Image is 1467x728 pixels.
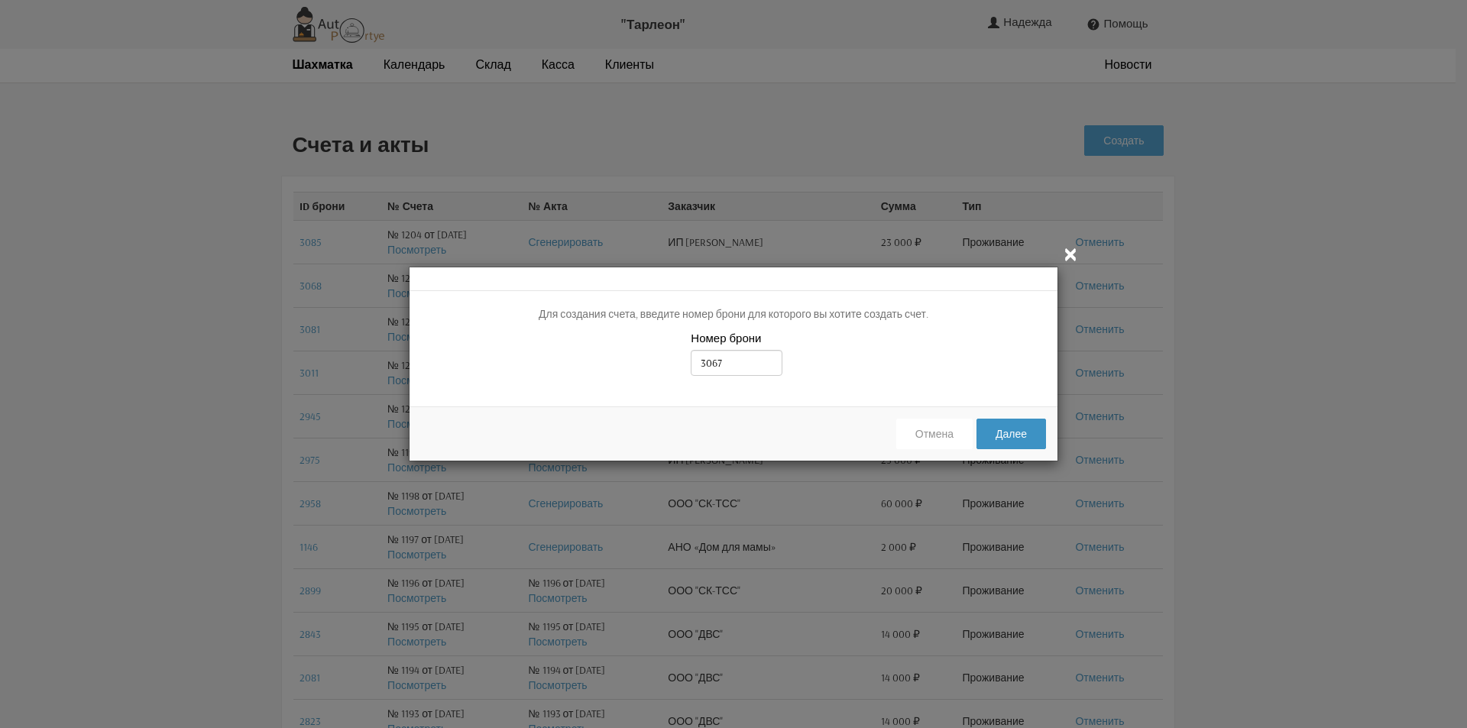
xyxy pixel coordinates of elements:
[1061,244,1080,263] button: Закрыть
[896,419,973,449] button: Отмена
[691,330,761,346] label: Номер брони
[1061,244,1080,263] i: 
[421,306,1046,322] p: Для создания счета, введите номер брони для которого вы хотите создать счет.
[976,419,1046,449] button: Далее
